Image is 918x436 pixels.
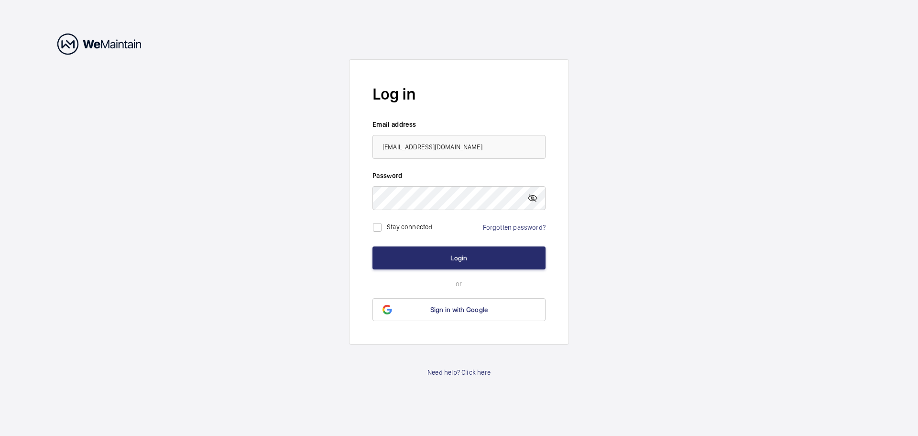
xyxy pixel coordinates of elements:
a: Need help? Click here [427,368,491,377]
a: Forgotten password? [483,224,546,231]
p: or [372,279,546,289]
h2: Log in [372,83,546,105]
button: Login [372,246,546,269]
span: Sign in with Google [430,306,488,313]
input: Your email address [372,135,546,159]
label: Email address [372,120,546,129]
label: Stay connected [387,223,433,230]
label: Password [372,171,546,180]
